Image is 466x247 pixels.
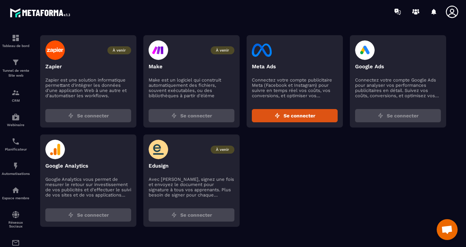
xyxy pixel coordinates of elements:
img: zap.8ac5aa27.svg [378,113,383,118]
img: logo [10,6,73,19]
p: Make [149,63,234,70]
button: Se connecter [45,208,131,222]
img: zap.8ac5aa27.svg [275,113,280,118]
span: À venir [211,146,234,154]
img: social-network [12,210,20,219]
p: Automatisations [2,172,30,176]
img: edusign-logo.5fe905fa.svg [149,140,168,159]
p: Connectez votre compte Google Ads pour analyser vos performances publicitaires en détail. Suivez ... [355,77,441,98]
a: automationsautomationsAutomatisations [2,156,30,181]
button: Se connecter [252,109,338,122]
span: Se connecter [284,112,315,119]
img: automations [12,113,20,121]
span: À venir [107,46,131,54]
img: zap.8ac5aa27.svg [68,113,74,118]
p: Avec [PERSON_NAME], signez une fois et envoyez le document pour signature à tous vos apprenants. ... [149,177,234,198]
p: Réseaux Sociaux [2,221,30,228]
a: automationsautomationsWebinaire [2,108,30,132]
p: Planificateur [2,147,30,151]
p: Connectez votre compte publicitaire Meta (Facebook et Instagram) pour suivre en temps réel vos co... [252,77,338,98]
img: make-logo.47d65c36.svg [149,40,168,60]
img: formation [12,34,20,42]
span: Se connecter [77,211,109,218]
img: zap.8ac5aa27.svg [68,212,74,218]
p: Webinaire [2,123,30,127]
span: À venir [211,46,234,54]
button: Se connecter [149,208,234,222]
p: Make est un logiciel qui construit automatiquement des fichiers, souvent exécutables, ou des bibl... [149,77,234,98]
img: facebook-logo.eb727249.svg [252,40,272,60]
img: zap.8ac5aa27.svg [171,113,177,118]
p: Tableau de bord [2,44,30,48]
a: formationformationTunnel de vente Site web [2,53,30,83]
img: zap.8ac5aa27.svg [171,212,177,218]
img: google-ads-logo.4cdbfafa.svg [355,40,375,60]
img: zapier-logo.003d59f5.svg [45,40,65,60]
button: Se connecter [355,109,441,122]
a: formationformationTableau de bord [2,29,30,53]
p: Espace membre [2,196,30,200]
button: Se connecter [149,109,234,122]
p: Google Analytics vous permet de mesurer le retour sur investissement de vos publicités et d'effec... [45,177,131,198]
p: Tunnel de vente Site web [2,68,30,78]
div: Ouvrir le chat [437,219,458,240]
img: formation [12,58,20,67]
img: formation [12,88,20,97]
p: Google Ads [355,63,441,70]
p: Edusign [149,163,234,169]
img: google-analytics-logo.594682c4.svg [45,140,65,159]
img: automations [12,186,20,194]
img: scheduler [12,137,20,146]
a: formationformationCRM [2,83,30,108]
a: automationsautomationsEspace membre [2,181,30,205]
span: Se connecter [180,112,212,119]
span: Se connecter [77,112,109,119]
button: Se connecter [45,109,131,122]
a: social-networksocial-networkRéseaux Sociaux [2,205,30,233]
img: automations [12,162,20,170]
p: Google Analytics [45,163,131,169]
img: email [12,239,20,247]
p: CRM [2,99,30,102]
span: Se connecter [180,211,212,218]
p: Zapier [45,63,131,70]
a: schedulerschedulerPlanificateur [2,132,30,156]
p: Zapier est une solution informatique permettant d'intégrer les données d'une application Web à un... [45,77,131,98]
p: Meta Ads [252,63,338,70]
span: Se connecter [387,112,419,119]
